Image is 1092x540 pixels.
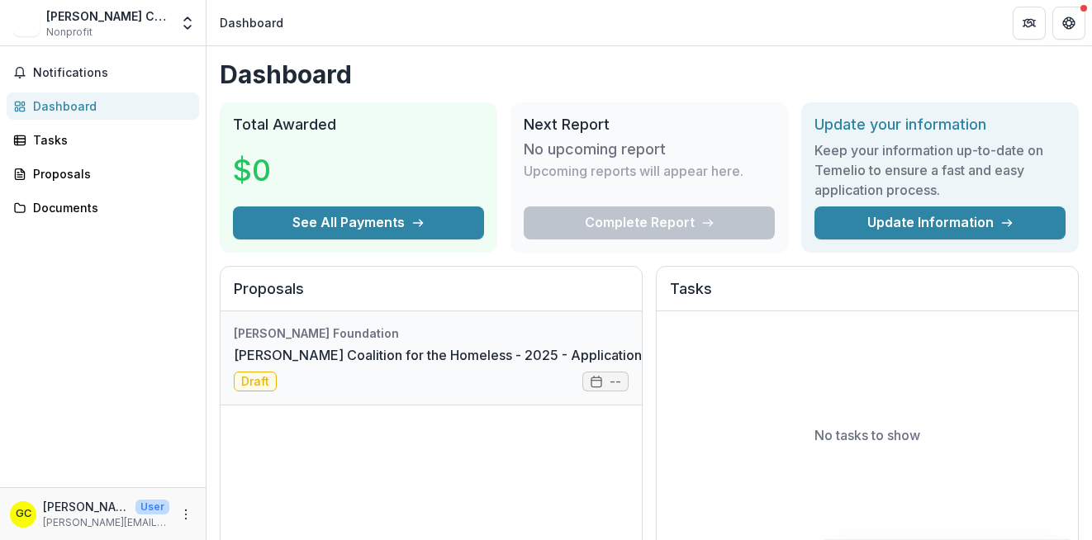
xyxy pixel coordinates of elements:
h2: Update your information [814,116,1066,134]
a: Update Information [814,206,1066,239]
div: [PERSON_NAME] Coalition for the Homeless [46,7,169,25]
p: [PERSON_NAME] [43,498,129,515]
button: Get Help [1052,7,1085,40]
p: No tasks to show [814,425,920,445]
h3: Keep your information up-to-date on Temelio to ensure a fast and easy application process. [814,140,1066,200]
div: Tasks [33,131,186,149]
a: Documents [7,194,199,221]
h3: No upcoming report [524,140,666,159]
h2: Next Report [524,116,775,134]
h2: Total Awarded [233,116,484,134]
button: See All Payments [233,206,484,239]
h1: Dashboard [220,59,1079,89]
a: [PERSON_NAME] Coalition for the Homeless - 2025 - Application Form [234,345,677,365]
nav: breadcrumb [213,11,290,35]
a: Dashboard [7,92,199,120]
a: Proposals [7,160,199,187]
button: Notifications [7,59,199,86]
div: Gavin Cooper [16,509,31,519]
button: Open entity switcher [176,7,199,40]
a: Tasks [7,126,199,154]
span: Nonprofit [46,25,93,40]
span: Notifications [33,66,192,80]
button: More [176,504,196,524]
button: Partners [1013,7,1046,40]
div: Proposals [33,165,186,182]
p: Upcoming reports will appear here. [524,161,743,181]
img: Cabell Huntington Coalition for the Homeless [13,10,40,36]
div: Dashboard [220,14,283,31]
h3: $0 [233,148,357,192]
h2: Proposals [234,280,629,311]
div: Dashboard [33,97,186,115]
p: User [135,500,169,514]
h2: Tasks [670,280,1065,311]
p: [PERSON_NAME][EMAIL_ADDRESS][PERSON_NAME][DOMAIN_NAME] [43,515,169,530]
div: Documents [33,199,186,216]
